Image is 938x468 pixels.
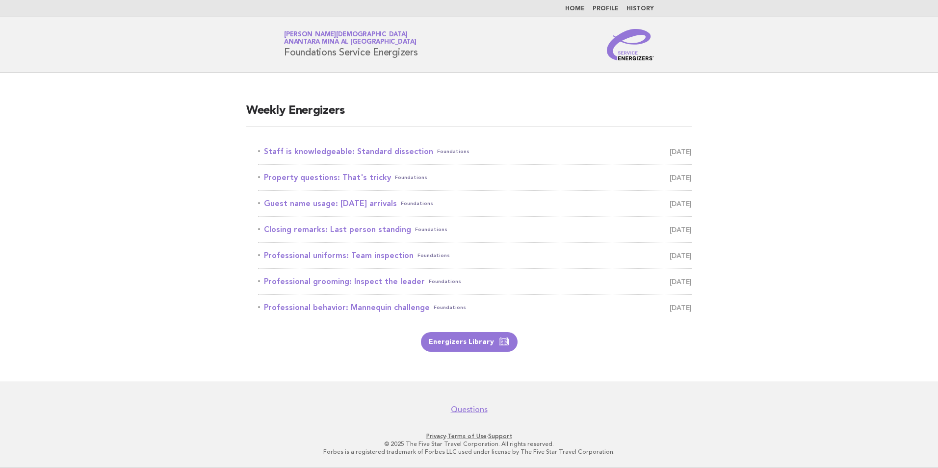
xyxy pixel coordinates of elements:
[429,275,461,288] span: Foundations
[426,433,446,440] a: Privacy
[284,31,417,45] a: [PERSON_NAME][DEMOGRAPHIC_DATA]Anantara Mina al [GEOGRAPHIC_DATA]
[246,103,692,127] h2: Weekly Energizers
[258,171,692,184] a: Property questions: That's trickyFoundations [DATE]
[670,171,692,184] span: [DATE]
[670,145,692,158] span: [DATE]
[434,301,466,314] span: Foundations
[421,332,518,352] a: Energizers Library
[626,6,654,12] a: History
[488,433,512,440] a: Support
[417,249,450,262] span: Foundations
[437,145,469,158] span: Foundations
[415,223,447,236] span: Foundations
[670,301,692,314] span: [DATE]
[258,301,692,314] a: Professional behavior: Mannequin challengeFoundations [DATE]
[670,249,692,262] span: [DATE]
[169,440,769,448] p: © 2025 The Five Star Travel Corporation. All rights reserved.
[284,32,418,57] h1: Foundations Service Energizers
[447,433,487,440] a: Terms of Use
[607,29,654,60] img: Service Energizers
[670,197,692,210] span: [DATE]
[401,197,433,210] span: Foundations
[169,432,769,440] p: · ·
[258,275,692,288] a: Professional grooming: Inspect the leaderFoundations [DATE]
[670,223,692,236] span: [DATE]
[395,171,427,184] span: Foundations
[258,145,692,158] a: Staff is knowledgeable: Standard dissectionFoundations [DATE]
[169,448,769,456] p: Forbes is a registered trademark of Forbes LLC used under license by The Five Star Travel Corpora...
[670,275,692,288] span: [DATE]
[258,197,692,210] a: Guest name usage: [DATE] arrivalsFoundations [DATE]
[284,39,417,46] span: Anantara Mina al [GEOGRAPHIC_DATA]
[593,6,619,12] a: Profile
[451,405,488,415] a: Questions
[258,223,692,236] a: Closing remarks: Last person standingFoundations [DATE]
[565,6,585,12] a: Home
[258,249,692,262] a: Professional uniforms: Team inspectionFoundations [DATE]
